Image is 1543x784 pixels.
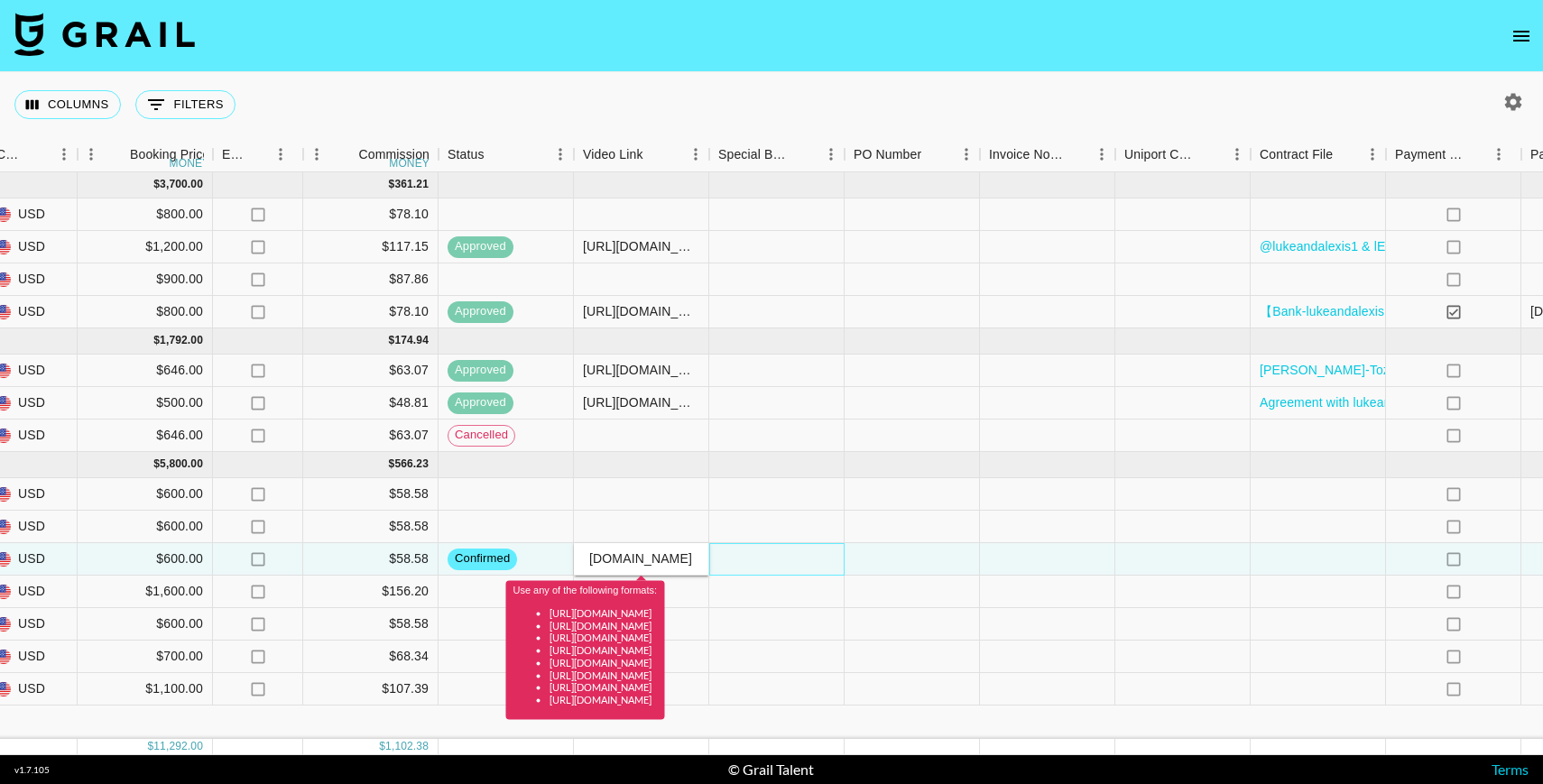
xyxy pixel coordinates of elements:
div: Booking Price [130,137,209,172]
span: approved [448,238,513,255]
div: $58.58 [303,478,439,511]
div: Video Link [574,137,709,172]
div: 5,800.00 [160,457,203,472]
div: PO Number [845,137,980,172]
div: $ [153,333,160,348]
button: Sort [485,142,510,167]
div: $600.00 [78,511,213,543]
img: Grail Talent [14,13,195,56]
button: Sort [1465,142,1491,167]
div: $48.81 [303,387,439,420]
div: $ [389,333,395,348]
button: Sort [25,142,51,167]
div: Status [439,137,574,172]
button: Menu [1088,141,1115,168]
div: $63.07 [303,355,439,387]
span: cancelled [448,427,514,444]
button: Menu [1359,141,1386,168]
button: open drawer [1503,18,1539,54]
div: $68.34 [303,641,439,673]
div: $87.86 [303,263,439,296]
li: [URL][DOMAIN_NAME] [550,681,658,694]
div: $700.00 [78,641,213,673]
div: Status [448,137,485,172]
button: Sort [921,142,947,167]
li: [URL][DOMAIN_NAME] [550,669,658,681]
div: 361.21 [394,177,429,192]
div: money [389,158,430,169]
div: 3,700.00 [160,177,203,192]
button: Show filters [135,90,236,119]
div: v 1.7.105 [14,764,50,776]
div: 566.23 [394,457,429,472]
div: $646.00 [78,355,213,387]
div: $ [147,739,153,754]
button: Menu [818,141,845,168]
div: Contract File [1260,137,1333,172]
div: Use any of the following formats: [513,585,658,706]
li: [URL][DOMAIN_NAME] [550,606,658,619]
div: $78.10 [303,296,439,328]
div: $500.00 [78,387,213,420]
div: $ [153,177,160,192]
span: approved [448,362,513,379]
div: Contract File [1251,137,1386,172]
div: $ [153,457,160,472]
button: Sort [792,142,818,167]
div: $600.00 [78,608,213,641]
div: $58.58 [303,543,439,576]
span: confirmed [448,550,517,567]
button: Sort [333,142,358,167]
div: Invoice Notes [980,137,1115,172]
div: © Grail Talent [728,761,814,779]
a: Agreement with lukeandalexis1 (1).pdf [1260,393,1480,411]
div: 1,792.00 [160,333,203,348]
div: Invoice Notes [989,137,1063,172]
div: Expenses: Remove Commission? [222,137,247,172]
button: Menu [78,141,105,168]
div: Payment Sent [1386,137,1521,172]
div: https://www.tiktok.com/@lukeandalexis1/video/7548589595953286414?_r=1&_t=ZT-8zccXdddJoD [583,393,699,411]
div: Video Link [583,137,643,172]
div: $ [389,457,395,472]
li: [URL][DOMAIN_NAME] [550,644,658,657]
div: 174.94 [394,333,429,348]
button: Menu [953,141,980,168]
div: Expenses: Remove Commission? [213,137,303,172]
button: Select columns [14,90,121,119]
div: https://www.tiktok.com/@lukeandalexis1/video/7551483153421012238?_r=1&_t=ZT-8zpsmgCijoU [583,361,699,379]
button: Menu [547,141,574,168]
div: Uniport Contact Email [1124,137,1198,172]
div: $ [389,177,395,192]
div: $58.58 [303,511,439,543]
div: $900.00 [78,263,213,296]
button: Sort [1063,142,1088,167]
button: Sort [105,142,130,167]
button: Menu [1224,141,1251,168]
div: $1,200.00 [78,231,213,263]
button: Sort [247,142,273,167]
li: [URL][DOMAIN_NAME] [550,694,658,706]
button: Sort [643,142,669,167]
div: $1,100.00 [78,673,213,706]
div: money [170,158,210,169]
div: PO Number [854,137,921,172]
div: $ [379,739,385,754]
div: Special Booking Type [709,137,845,172]
div: $800.00 [78,296,213,328]
span: approved [448,303,513,320]
div: 11,292.00 [153,739,203,754]
div: $63.07 [303,420,439,452]
div: 1,102.38 [385,739,429,754]
div: $800.00 [78,198,213,231]
button: Sort [1333,142,1358,167]
button: Menu [682,141,709,168]
a: Terms [1492,761,1529,778]
button: Menu [51,141,78,168]
div: $600.00 [78,543,213,576]
div: $107.39 [303,673,439,706]
button: Sort [1198,142,1224,167]
div: Payment Sent [1395,137,1465,172]
li: [URL][DOMAIN_NAME] [550,632,658,644]
div: https://www.youtube.com/shorts/RSkbm2xHY1k [583,302,699,320]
